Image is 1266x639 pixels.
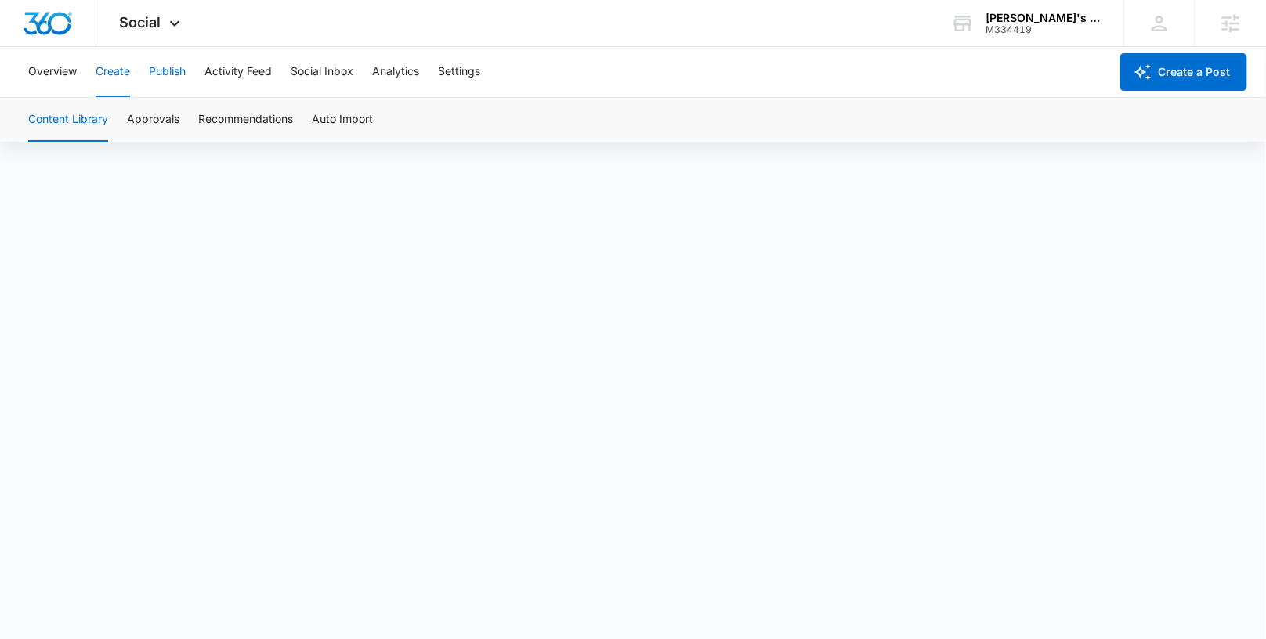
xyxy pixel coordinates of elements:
[986,24,1101,35] div: account id
[986,12,1101,24] div: account name
[127,98,179,142] button: Approvals
[120,14,161,31] span: Social
[372,47,419,97] button: Analytics
[96,47,130,97] button: Create
[1120,53,1247,91] button: Create a Post
[198,98,293,142] button: Recommendations
[28,98,108,142] button: Content Library
[291,47,353,97] button: Social Inbox
[438,47,480,97] button: Settings
[204,47,272,97] button: Activity Feed
[28,47,77,97] button: Overview
[149,47,186,97] button: Publish
[312,98,373,142] button: Auto Import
